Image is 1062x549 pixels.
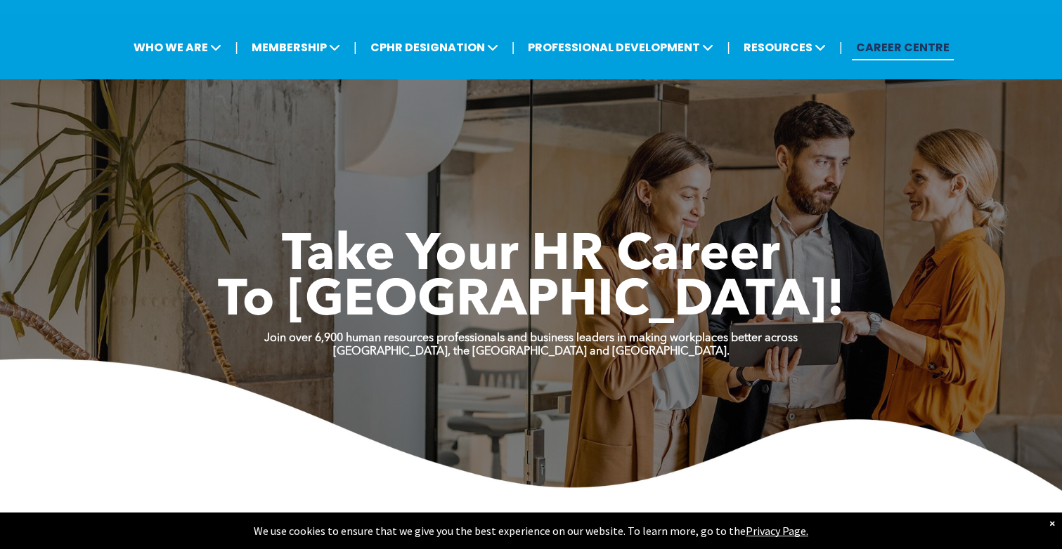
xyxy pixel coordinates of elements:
[727,33,730,62] li: |
[366,34,503,60] span: CPHR DESIGNATION
[524,34,718,60] span: PROFESSIONAL DEVELOPMENT
[1049,516,1055,530] div: Dismiss notification
[129,34,226,60] span: WHO WE ARE
[333,346,730,357] strong: [GEOGRAPHIC_DATA], the [GEOGRAPHIC_DATA] and [GEOGRAPHIC_DATA].
[746,524,808,538] a: Privacy Page.
[247,34,344,60] span: MEMBERSHIP
[839,33,843,62] li: |
[739,34,830,60] span: RESOURCES
[354,33,357,62] li: |
[264,333,798,344] strong: Join over 6,900 human resources professionals and business leaders in making workplaces better ac...
[235,33,238,62] li: |
[282,231,780,282] span: Take Your HR Career
[218,277,845,327] span: To [GEOGRAPHIC_DATA]!
[852,34,954,60] a: CAREER CENTRE
[512,33,515,62] li: |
